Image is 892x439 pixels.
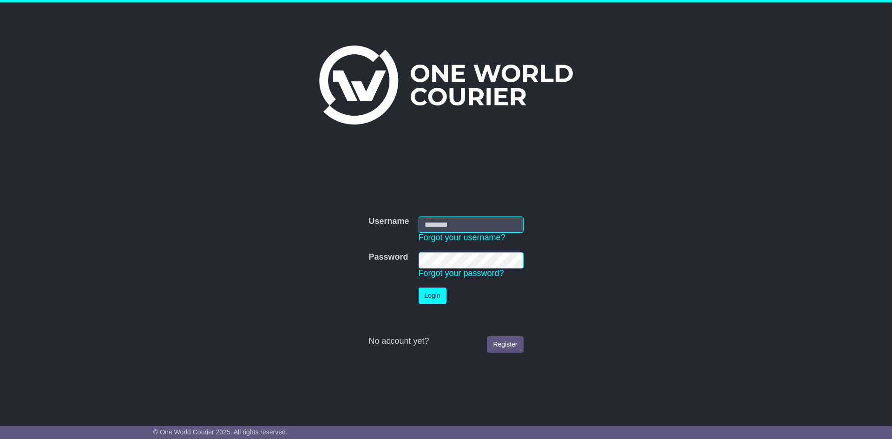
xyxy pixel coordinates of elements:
span: © One World Courier 2025. All rights reserved. [153,428,288,436]
a: Forgot your password? [419,269,504,278]
button: Login [419,288,446,304]
a: Register [487,336,523,353]
label: Password [368,252,408,262]
a: Forgot your username? [419,233,505,242]
img: One World [319,46,573,124]
div: No account yet? [368,336,523,347]
label: Username [368,216,409,227]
